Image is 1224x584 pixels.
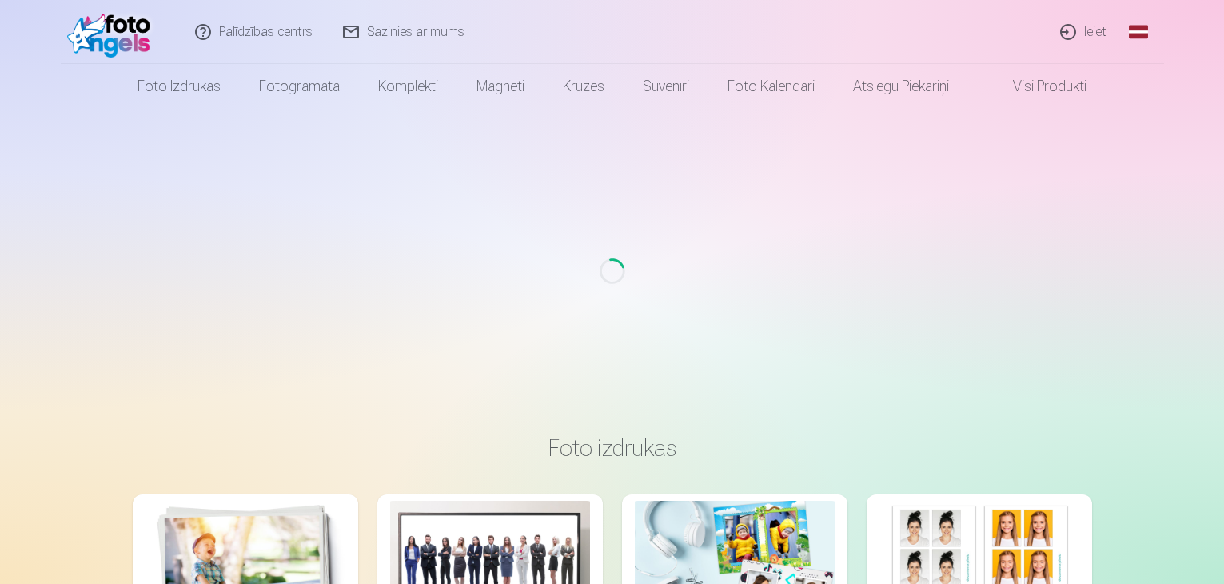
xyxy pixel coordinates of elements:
a: Atslēgu piekariņi [834,64,968,109]
h3: Foto izdrukas [146,434,1079,462]
a: Komplekti [359,64,457,109]
a: Suvenīri [624,64,708,109]
a: Foto izdrukas [118,64,240,109]
a: Visi produkti [968,64,1106,109]
a: Fotogrāmata [240,64,359,109]
a: Magnēti [457,64,544,109]
a: Krūzes [544,64,624,109]
img: /fa1 [67,6,159,58]
a: Foto kalendāri [708,64,834,109]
